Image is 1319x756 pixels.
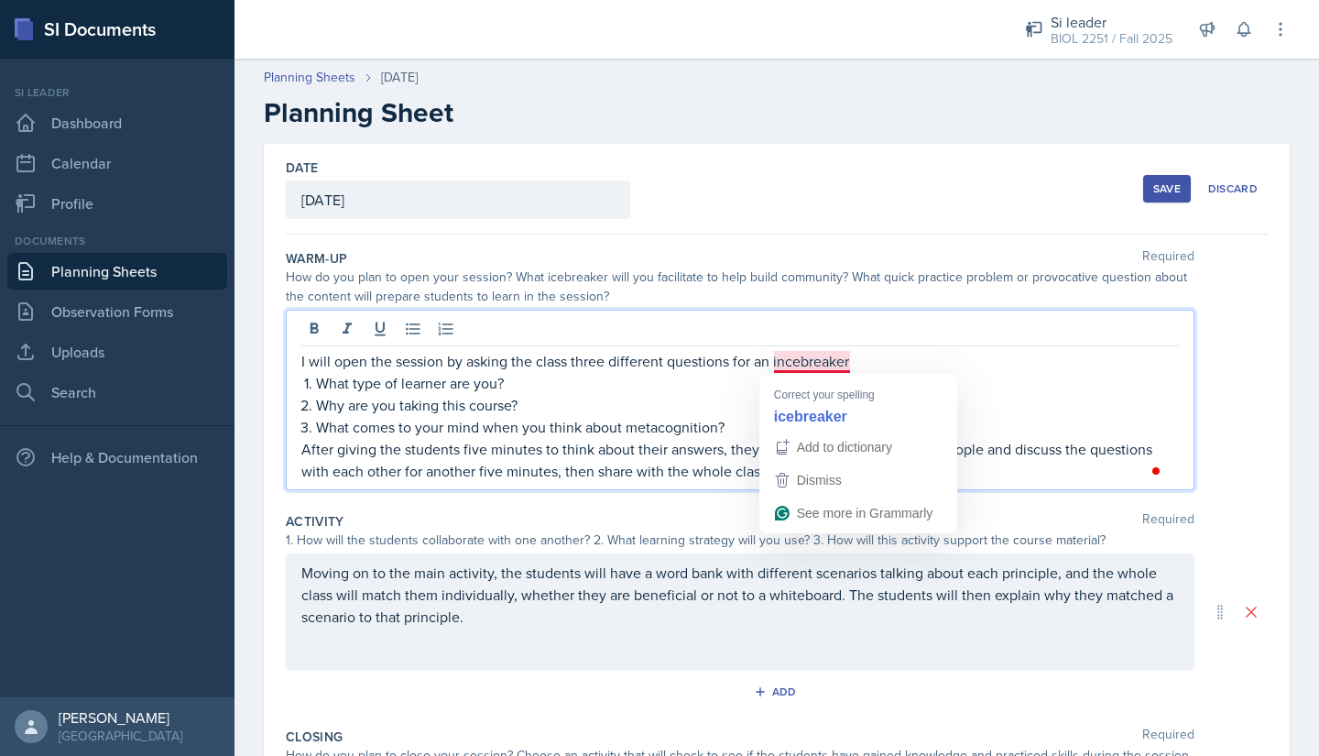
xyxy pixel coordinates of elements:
[1208,181,1258,196] div: Discard
[1153,181,1181,196] div: Save
[286,159,318,177] label: Date
[301,350,1179,482] div: To enrich screen reader interactions, please activate Accessibility in Grammarly extension settings
[286,728,343,746] label: Closing
[59,727,182,745] div: [GEOGRAPHIC_DATA]
[381,68,418,87] div: [DATE]
[7,334,227,370] a: Uploads
[59,708,182,727] div: [PERSON_NAME]
[7,374,227,411] a: Search
[264,68,355,87] a: Planning Sheets
[7,185,227,222] a: Profile
[316,416,1179,438] p: What comes to your mind when you think about metacognition?
[1198,175,1268,203] button: Discard
[1142,728,1194,746] span: Required
[1051,11,1172,33] div: Si leader
[286,249,347,268] label: Warm-Up
[1051,29,1172,49] div: BIOL 2251 / Fall 2025
[301,350,1179,372] p: I will open the session by asking the class three different questions for an incebreaker
[301,438,1179,482] p: After giving the students five minutes to think about their answers, they will go into groups of ...
[1143,175,1191,203] button: Save
[316,372,1179,394] p: What type of learner are you?
[758,685,797,699] div: Add
[316,394,1179,416] p: Why are you taking this course?
[7,233,227,249] div: Documents
[264,96,1290,129] h2: Planning Sheet
[747,678,807,706] button: Add
[7,104,227,141] a: Dashboard
[286,512,344,531] label: Activity
[7,145,227,181] a: Calendar
[7,253,227,290] a: Planning Sheets
[7,439,227,476] div: Help & Documentation
[7,293,227,330] a: Observation Forms
[286,268,1194,306] div: How do you plan to open your session? What icebreaker will you facilitate to help build community...
[1142,249,1194,268] span: Required
[301,562,1179,628] p: Moving on to the main activity, the students will have a word bank with different scenarios talki...
[7,84,227,101] div: Si leader
[286,531,1194,550] div: 1. How will the students collaborate with one another? 2. What learning strategy will you use? 3....
[1142,512,1194,531] span: Required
